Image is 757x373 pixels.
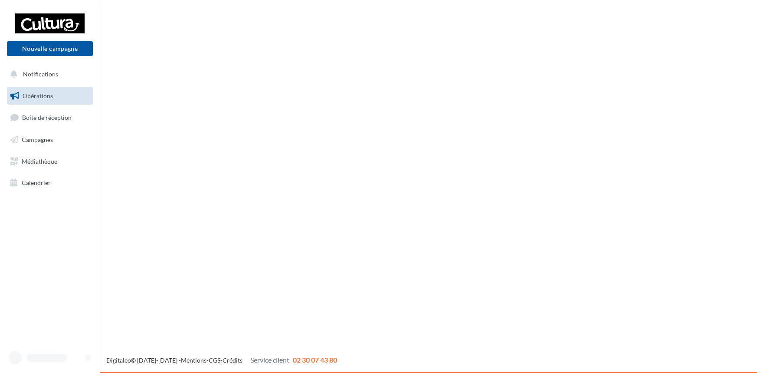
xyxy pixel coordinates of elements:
button: Nouvelle campagne [7,41,93,56]
span: 02 30 07 43 80 [293,356,337,364]
a: Campagnes [5,131,95,149]
a: Boîte de réception [5,108,95,127]
span: Opérations [23,92,53,99]
a: Crédits [223,356,243,364]
a: CGS [209,356,220,364]
span: Boîte de réception [22,114,72,121]
button: Notifications [5,65,91,83]
span: Notifications [23,70,58,78]
a: Digitaleo [106,356,131,364]
a: Médiathèque [5,152,95,171]
span: © [DATE]-[DATE] - - - [106,356,337,364]
a: Opérations [5,87,95,105]
span: Médiathèque [22,157,57,165]
a: Mentions [181,356,206,364]
span: Service client [250,356,289,364]
a: Calendrier [5,174,95,192]
span: Calendrier [22,179,51,186]
span: Campagnes [22,136,53,143]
